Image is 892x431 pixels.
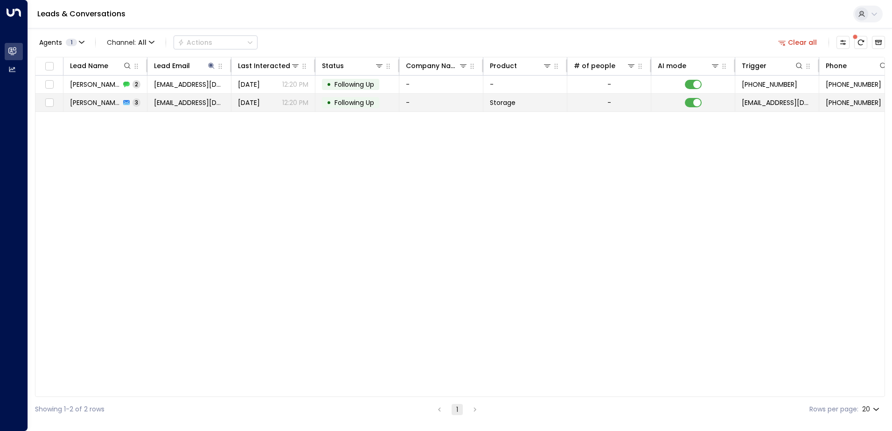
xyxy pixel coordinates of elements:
[607,80,611,89] div: -
[809,404,858,414] label: Rows per page:
[862,403,881,416] div: 20
[452,404,463,415] button: page 1
[132,80,140,88] span: 2
[43,79,55,90] span: Toggle select row
[174,35,258,49] div: Button group with a nested menu
[490,60,552,71] div: Product
[138,39,146,46] span: All
[826,80,881,89] span: +447851351718
[742,60,767,71] div: Trigger
[154,98,224,107] span: b.gille14@eabjm.org
[742,80,797,89] span: +447851351718
[826,60,847,71] div: Phone
[70,80,120,89] span: Borane Gille
[334,98,374,107] span: Following Up
[826,60,888,71] div: Phone
[574,60,615,71] div: # of people
[282,98,308,107] p: 12:20 PM
[574,60,636,71] div: # of people
[742,98,812,107] span: leads@space-station.co.uk
[483,76,567,93] td: -
[70,60,132,71] div: Lead Name
[490,98,516,107] span: Storage
[854,36,867,49] span: There are new threads available. Refresh the grid to view the latest updates.
[607,98,611,107] div: -
[103,36,158,49] span: Channel:
[872,36,885,49] button: Archived Leads
[282,80,308,89] p: 12:20 PM
[66,39,77,46] span: 1
[774,36,821,49] button: Clear all
[322,60,384,71] div: Status
[43,61,55,72] span: Toggle select all
[35,404,105,414] div: Showing 1-2 of 2 rows
[327,95,331,111] div: •
[43,97,55,109] span: Toggle select row
[103,36,158,49] button: Channel:All
[490,60,517,71] div: Product
[178,38,212,47] div: Actions
[658,60,720,71] div: AI mode
[658,60,686,71] div: AI mode
[238,80,260,89] span: Sep 02, 2025
[399,76,483,93] td: -
[37,8,125,19] a: Leads & Conversations
[399,94,483,111] td: -
[132,98,140,106] span: 3
[742,60,804,71] div: Trigger
[238,60,300,71] div: Last Interacted
[322,60,344,71] div: Status
[70,98,120,107] span: Borane Gille
[406,60,468,71] div: Company Name
[836,36,850,49] button: Customize
[433,403,481,415] nav: pagination navigation
[238,60,290,71] div: Last Interacted
[327,76,331,92] div: •
[154,60,216,71] div: Lead Email
[174,35,258,49] button: Actions
[35,36,88,49] button: Agents1
[406,60,459,71] div: Company Name
[334,80,374,89] span: Following Up
[826,98,881,107] span: +447851351718
[70,60,108,71] div: Lead Name
[154,60,190,71] div: Lead Email
[154,80,224,89] span: b.gille14@eabjm.org
[238,98,260,107] span: Aug 31, 2025
[39,39,62,46] span: Agents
